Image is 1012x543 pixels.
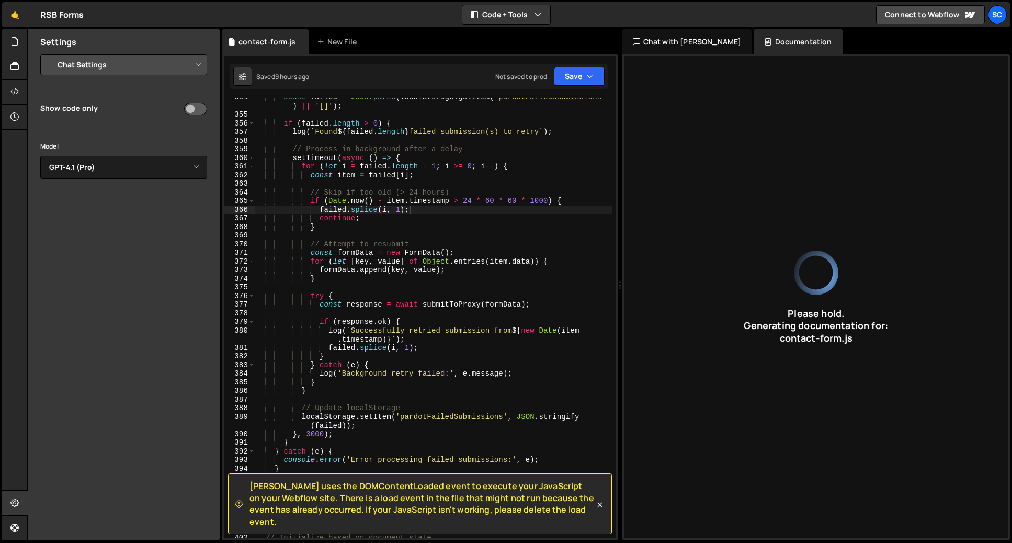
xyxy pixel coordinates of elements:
h2: Settings [40,36,76,48]
div: 393 [224,456,255,465]
div: 366 [224,206,255,214]
div: New File [317,37,361,47]
div: Chat with [PERSON_NAME] [622,29,752,54]
a: Sc [988,5,1007,24]
label: Model [40,141,59,152]
div: 387 [224,395,255,404]
div: 365 [224,197,255,206]
div: 401 [224,525,255,534]
div: 363 [224,179,255,188]
div: 374 [224,275,255,284]
div: 368 [224,223,255,232]
div: 397 [224,490,255,499]
div: Saved [256,72,310,81]
div: 402 [224,534,255,542]
div: Please hold. Generating documentation for: [744,308,888,344]
div: contact-form.js [238,37,295,47]
div: Show code only [40,103,98,113]
div: 396 [224,482,255,491]
div: 383 [224,361,255,370]
a: Connect to Webflow [876,5,985,24]
div: Not saved to prod [495,72,548,81]
div: 360 [224,154,255,163]
div: Documentation [754,29,842,54]
div: 378 [224,309,255,318]
div: 355 [224,110,255,119]
div: 398 [224,499,255,508]
span: [PERSON_NAME] uses the DOMContentLoaded event to execute your JavaScript on your Webflow site. Th... [249,480,595,527]
div: 364 [224,188,255,197]
div: 399 [224,507,255,516]
div: contact-form.js [744,332,888,344]
div: 373 [224,266,255,275]
div: 381 [224,344,255,353]
div: 379 [224,318,255,326]
div: 369 [224,231,255,240]
div: RSB Forms [40,8,84,21]
div: 388 [224,404,255,413]
div: 376 [224,292,255,301]
a: 🤙 [2,2,28,27]
div: 358 [224,137,255,145]
div: 384 [224,369,255,378]
div: 400 [224,516,255,525]
button: Save [554,67,605,86]
div: 357 [224,128,255,137]
div: 370 [224,240,255,249]
div: 395 [224,473,255,482]
div: 382 [224,352,255,361]
div: 390 [224,430,255,439]
div: 385 [224,378,255,387]
div: 371 [224,248,255,257]
div: 375 [224,283,255,292]
div: 354 [224,93,255,110]
div: 372 [224,257,255,266]
div: 391 [224,438,255,447]
div: 380 [224,326,255,344]
div: 392 [224,447,255,456]
div: 394 [224,465,255,473]
div: 362 [224,171,255,180]
div: 377 [224,300,255,309]
div: 356 [224,119,255,128]
div: 359 [224,145,255,154]
div: 361 [224,162,255,171]
div: 9 hours ago [275,72,310,81]
button: Code + Tools [462,5,550,24]
div: 386 [224,387,255,395]
div: 389 [224,413,255,430]
div: 367 [224,214,255,223]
